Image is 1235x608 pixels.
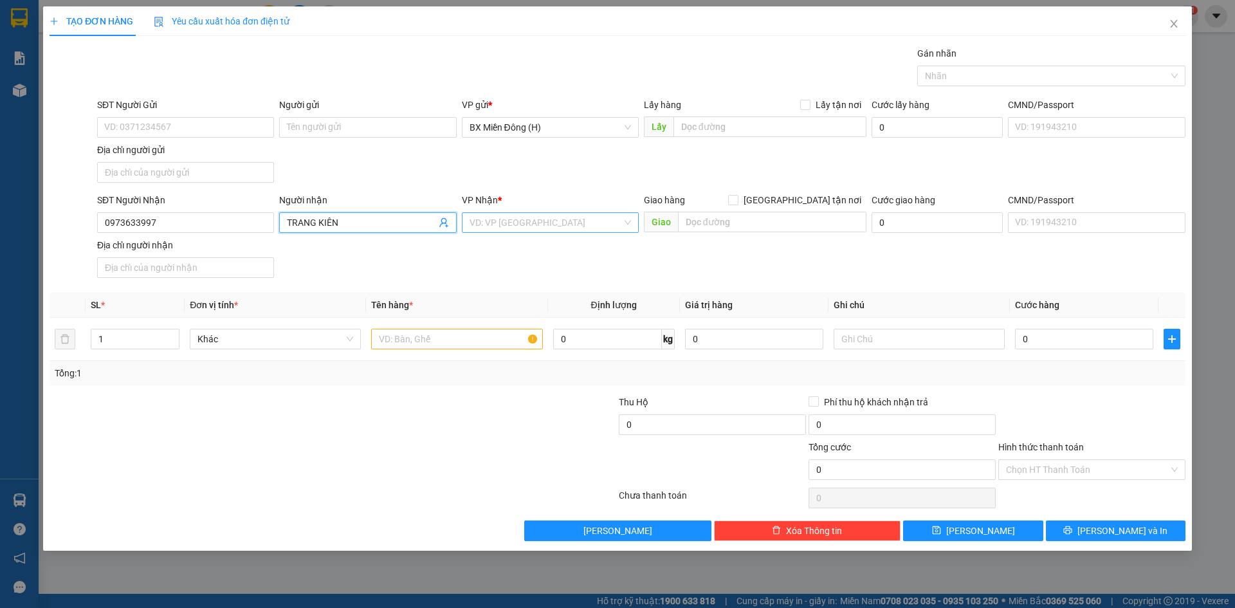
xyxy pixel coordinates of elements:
div: VP gửi [462,98,639,112]
span: Giá trị hàng [685,300,733,310]
span: Khác [197,329,353,349]
input: Dọc đường [673,116,866,137]
span: Xóa Thông tin [786,524,842,538]
strong: Sài Gòn: [8,36,47,48]
div: Chưa thanh toán [617,488,807,511]
button: printer[PERSON_NAME] và In [1046,520,1185,541]
span: Giao [644,212,678,232]
span: Lấy hàng [644,100,681,110]
span: VP GỬI: [8,80,64,98]
span: Định lượng [591,300,637,310]
span: Đơn vị tính [190,300,238,310]
input: Ghi Chú [834,329,1005,349]
input: Cước lấy hàng [872,117,1003,138]
span: user-add [439,217,449,228]
input: Dọc đường [678,212,866,232]
span: Thu Hộ [619,397,648,407]
div: Người nhận [279,193,456,207]
span: Giao hàng [644,195,685,205]
span: VP Nhận [462,195,498,205]
div: SĐT Người Nhận [97,193,274,207]
span: delete [772,526,781,536]
strong: 0901 936 968 [8,62,71,75]
span: Phí thu hộ khách nhận trả [819,395,933,409]
span: save [932,526,941,536]
label: Hình thức thanh toán [998,442,1084,452]
span: TẠO ĐƠN HÀNG [50,16,133,26]
div: SĐT Người Gửi [97,98,274,112]
strong: 0931 600 979 [8,36,70,60]
button: save[PERSON_NAME] [903,520,1043,541]
strong: 0901 933 179 [82,62,145,75]
label: Gán nhãn [917,48,956,59]
span: kg [662,329,675,349]
span: SL [91,300,101,310]
div: Người gửi [279,98,456,112]
span: Lấy [644,116,673,137]
button: plus [1164,329,1180,349]
span: ĐỨC ĐẠT GIA LAI [35,12,160,30]
span: BX Miền Đông (H) [8,80,167,116]
span: Lấy tận nơi [810,98,866,112]
span: printer [1063,526,1072,536]
input: VD: Bàn, Ghế [371,329,542,349]
strong: 0901 900 568 [82,36,185,60]
div: Địa chỉ người nhận [97,238,274,252]
div: Địa chỉ người gửi [97,143,274,157]
input: 0 [685,329,823,349]
th: Ghi chú [828,293,1010,318]
span: [PERSON_NAME] [583,524,652,538]
span: Cước hàng [1015,300,1059,310]
div: CMND/Passport [1008,193,1185,207]
button: deleteXóa Thông tin [714,520,901,541]
input: Địa chỉ của người gửi [97,162,274,183]
div: CMND/Passport [1008,98,1185,112]
label: Cước lấy hàng [872,100,929,110]
span: BX Miền Đông (H) [470,118,631,137]
span: close [1169,19,1179,29]
span: [GEOGRAPHIC_DATA] tận nơi [738,193,866,207]
span: [PERSON_NAME] và In [1077,524,1167,538]
span: [PERSON_NAME] [946,524,1015,538]
span: Tổng cước [809,442,851,452]
span: Tên hàng [371,300,413,310]
label: Cước giao hàng [872,195,935,205]
strong: [PERSON_NAME]: [82,36,162,48]
div: Tổng: 1 [55,366,477,380]
img: icon [154,17,164,27]
button: Close [1156,6,1192,42]
button: delete [55,329,75,349]
button: [PERSON_NAME] [524,520,711,541]
span: Yêu cầu xuất hóa đơn điện tử [154,16,289,26]
input: Địa chỉ của người nhận [97,257,274,278]
input: Cước giao hàng [872,212,1003,233]
span: plus [50,17,59,26]
span: plus [1164,334,1180,344]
